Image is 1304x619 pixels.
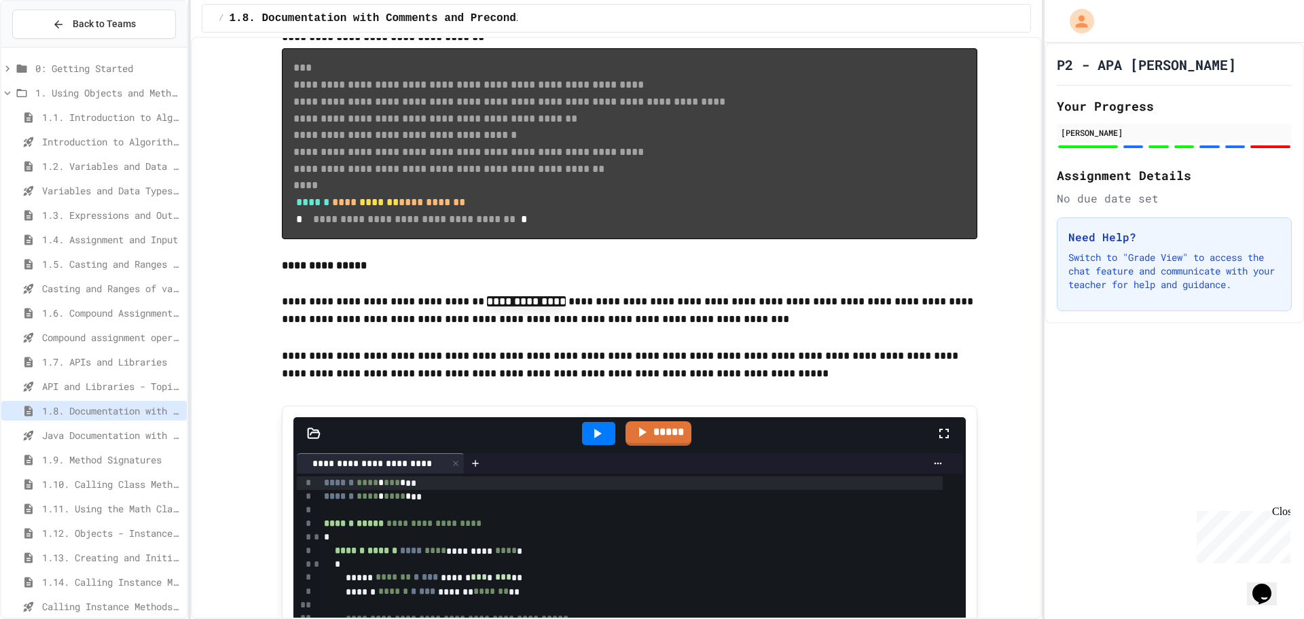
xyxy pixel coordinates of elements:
div: My Account [1055,5,1098,37]
span: API and Libraries - Topic 1.7 [42,379,181,393]
h3: Need Help? [1068,229,1280,245]
div: Chat with us now!Close [5,5,94,86]
span: 1.4. Assignment and Input [42,232,181,247]
span: Java Documentation with Comments - Topic 1.8 [42,428,181,442]
button: Back to Teams [12,10,176,39]
span: 1.12. Objects - Instances of Classes [42,526,181,540]
iframe: chat widget [1191,506,1290,563]
span: 1.10. Calling Class Methods [42,477,181,491]
h2: Your Progress [1057,96,1292,116]
span: 1.13. Creating and Initializing Objects: Constructors [42,550,181,565]
p: Switch to "Grade View" to access the chat feature and communicate with your teacher for help and ... [1068,251,1280,291]
span: 0: Getting Started [35,61,181,75]
div: No due date set [1057,190,1292,207]
span: / [219,13,223,24]
iframe: chat widget [1247,565,1290,605]
span: Introduction to Algorithms, Programming, and Compilers [42,135,181,149]
span: 1.8. Documentation with Comments and Preconditions [229,10,555,26]
h2: Assignment Details [1057,166,1292,185]
span: 1.5. Casting and Ranges of Values [42,257,181,271]
span: 1.14. Calling Instance Methods [42,575,181,589]
span: Variables and Data Types - Quiz [42,183,181,198]
span: Compound assignment operators - Quiz [42,330,181,344]
span: 1.2. Variables and Data Types [42,159,181,173]
span: Casting and Ranges of variables - Quiz [42,281,181,296]
span: 1.9. Method Signatures [42,453,181,467]
span: Back to Teams [73,17,136,31]
div: [PERSON_NAME] [1061,126,1288,139]
span: 1.11. Using the Math Class [42,501,181,516]
span: 1. Using Objects and Methods [35,86,181,100]
span: 1.8. Documentation with Comments and Preconditions [42,404,181,418]
span: 1.6. Compound Assignment Operators [42,306,181,320]
span: 1.3. Expressions and Output [New] [42,208,181,222]
span: 1.1. Introduction to Algorithms, Programming, and Compilers [42,110,181,124]
h1: P2 - APA [PERSON_NAME] [1057,55,1236,74]
span: 1.7. APIs and Libraries [42,355,181,369]
span: Calling Instance Methods - Topic 1.14 [42,599,181,614]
